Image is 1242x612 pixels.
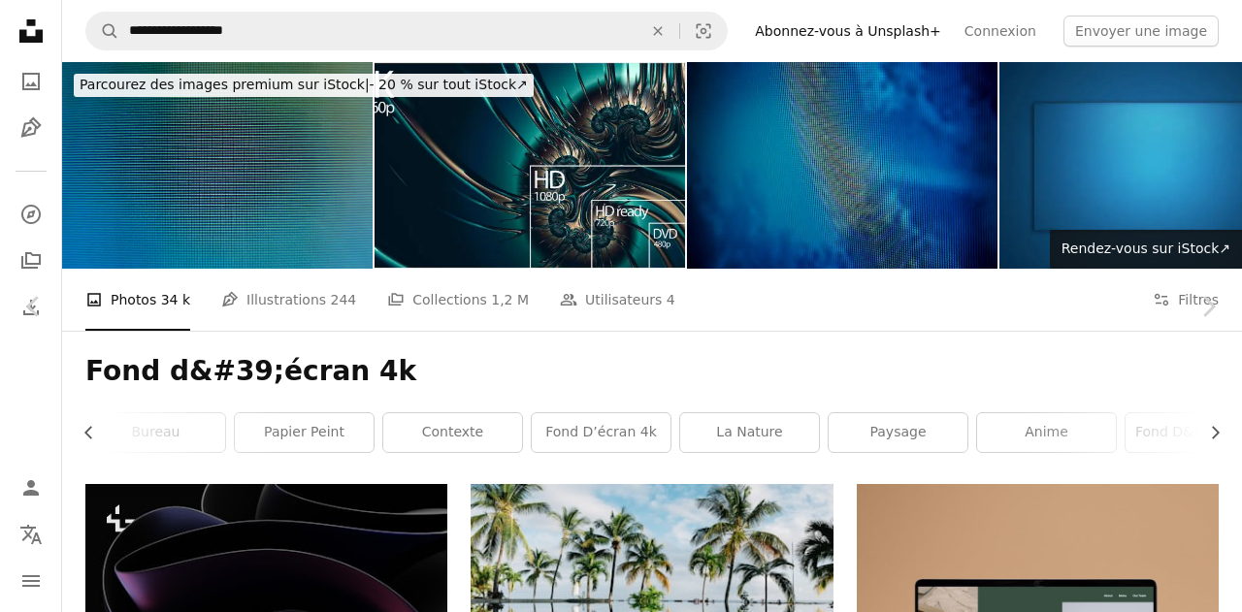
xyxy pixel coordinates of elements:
[85,12,728,50] form: Rechercher des visuels sur tout le site
[12,515,50,554] button: Langue
[86,413,225,452] a: bureau
[12,109,50,147] a: Illustrations
[387,269,529,331] a: Collections 1,2 M
[12,562,50,600] button: Menu
[375,62,685,269] img: Résolution de 4K télévision écran avec comparaison des résolutions. Rendu 3D
[532,413,670,452] a: fond d’écran 4k
[491,289,529,310] span: 1,2 M
[80,77,528,92] span: - 20 % sur tout iStock ↗
[953,16,1048,47] a: Connexion
[12,195,50,234] a: Explorer
[80,77,370,92] span: Parcourez des images premium sur iStock |
[12,468,50,507] a: Connexion / S’inscrire
[331,289,357,310] span: 244
[680,13,727,49] button: Recherche de visuels
[667,289,675,310] span: 4
[560,269,675,331] a: Utilisateurs 4
[1153,269,1219,331] button: Filtres
[1197,413,1219,452] button: faire défiler la liste vers la droite
[86,13,119,49] button: Rechercher sur Unsplash
[637,13,679,49] button: Effacer
[1174,213,1242,400] a: Suivant
[1062,241,1230,256] span: Rendez-vous sur iStock ↗
[829,413,967,452] a: paysage
[85,354,1219,389] h1: Fond d&#39;écran 4k
[471,592,833,609] a: Réflexion de l’eau des cocotiers
[85,413,107,452] button: faire défiler la liste vers la gauche
[687,62,997,269] img: Lumière LED-Image
[743,16,953,47] a: Abonnez-vous à Unsplash+
[1050,230,1242,269] a: Rendez-vous sur iStock↗
[12,62,50,101] a: Photos
[221,269,356,331] a: Illustrations 244
[680,413,819,452] a: la nature
[62,62,373,269] img: Glitch camera effect
[1063,16,1219,47] button: Envoyer une image
[383,413,522,452] a: Contexte
[977,413,1116,452] a: anime
[235,413,374,452] a: papier peint
[62,62,545,109] a: Parcourez des images premium sur iStock|- 20 % sur tout iStock↗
